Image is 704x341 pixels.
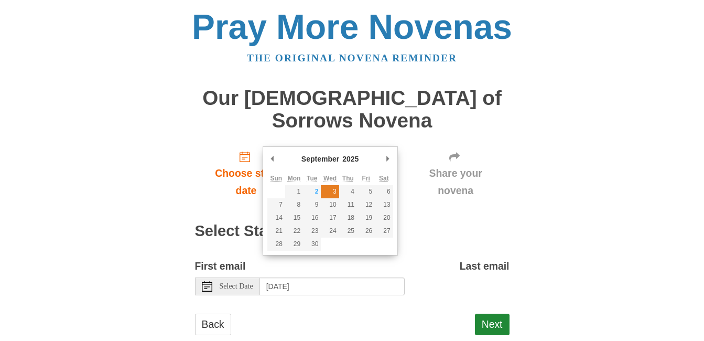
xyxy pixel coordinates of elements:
label: Last email [460,258,510,275]
abbr: Sunday [270,175,282,182]
button: Previous Month [267,151,278,167]
button: 21 [267,225,285,238]
button: 17 [321,211,339,225]
a: Invite your friends [297,142,402,205]
abbr: Saturday [379,175,389,182]
button: 19 [357,211,375,225]
abbr: Tuesday [307,175,317,182]
button: 27 [375,225,393,238]
button: 24 [321,225,339,238]
button: 4 [339,185,357,198]
button: 18 [339,211,357,225]
input: Use the arrow keys to pick a date [260,278,405,295]
abbr: Monday [288,175,301,182]
div: 2025 [341,151,360,167]
button: 10 [321,198,339,211]
a: Back [195,314,231,335]
button: 22 [285,225,303,238]
span: Select Date [220,283,253,290]
button: 25 [339,225,357,238]
button: 20 [375,211,393,225]
button: 12 [357,198,375,211]
a: Share your novena [402,142,510,205]
button: 23 [303,225,321,238]
a: Pray More Novenas [192,7,512,46]
a: Choose start date [195,142,298,205]
button: 16 [303,211,321,225]
button: 13 [375,198,393,211]
button: 6 [375,185,393,198]
button: 7 [267,198,285,211]
h2: Select Start Date [195,223,510,240]
label: First email [195,258,246,275]
button: Next Month [383,151,393,167]
button: 15 [285,211,303,225]
button: 14 [267,211,285,225]
h1: Our [DEMOGRAPHIC_DATA] of Sorrows Novena [195,87,510,132]
button: 30 [303,238,321,251]
span: Choose start date [205,165,287,199]
button: 2 [303,185,321,198]
button: 28 [267,238,285,251]
abbr: Friday [362,175,370,182]
div: September [300,151,341,167]
button: Next [475,314,510,335]
span: Share your novena [413,165,499,199]
button: 1 [285,185,303,198]
abbr: Thursday [342,175,354,182]
button: 8 [285,198,303,211]
button: 3 [321,185,339,198]
button: 9 [303,198,321,211]
abbr: Wednesday [323,175,337,182]
button: 5 [357,185,375,198]
button: 29 [285,238,303,251]
a: The original novena reminder [247,52,457,63]
button: 11 [339,198,357,211]
button: 26 [357,225,375,238]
